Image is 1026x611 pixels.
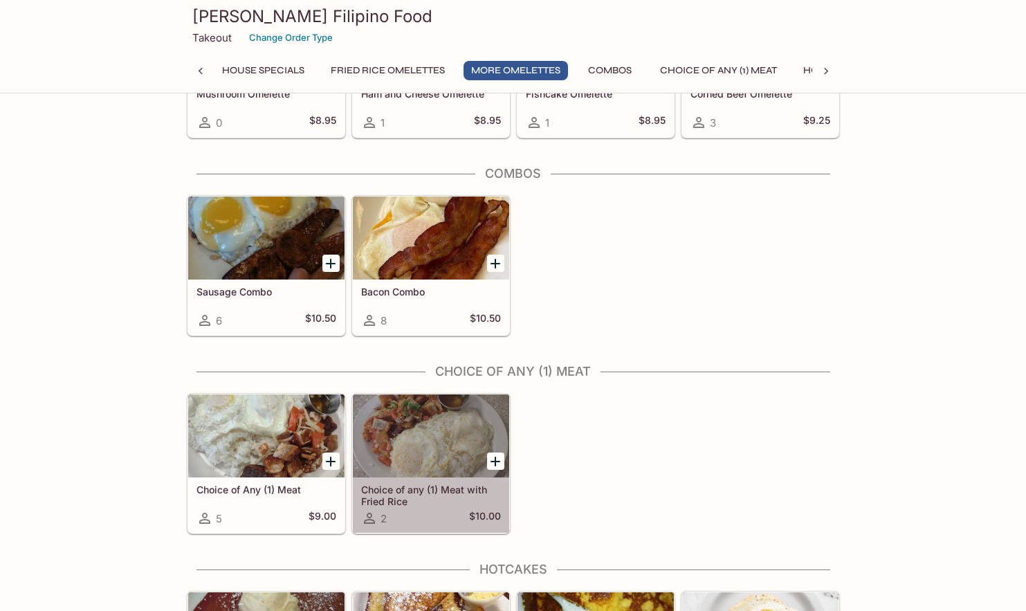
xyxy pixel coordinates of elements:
[545,116,549,129] span: 1
[474,114,501,131] h5: $8.95
[196,286,336,298] h5: Sausage Combo
[243,27,339,48] button: Change Order Type
[381,512,387,525] span: 2
[803,114,830,131] h5: $9.25
[469,510,501,527] h5: $10.00
[796,61,863,80] button: Hotcakes
[487,255,504,272] button: Add Bacon Combo
[353,394,509,477] div: Choice of any (1) Meat with Fried Rice
[639,114,666,131] h5: $8.95
[192,31,232,44] p: Takeout
[323,61,452,80] button: Fried Rice Omelettes
[309,510,336,527] h5: $9.00
[188,197,345,280] div: Sausage Combo
[322,255,340,272] button: Add Sausage Combo
[470,312,501,329] h5: $10.50
[361,88,501,100] h5: Ham and Cheese Omelette
[196,88,336,100] h5: Mushroom Omelette
[322,453,340,470] button: Add Choice of Any (1) Meat
[381,314,387,327] span: 8
[487,453,504,470] button: Add Choice of any (1) Meat with Fried Rice
[352,196,510,336] a: Bacon Combo8$10.50
[690,88,830,100] h5: Corned Beef Omelette
[361,484,501,507] h5: Choice of any (1) Meat with Fried Rice
[187,364,840,379] h4: Choice of Any (1) Meat
[710,116,716,129] span: 3
[652,61,785,80] button: Choice of Any (1) Meat
[216,314,222,327] span: 6
[187,562,840,577] h4: Hotcakes
[352,394,510,534] a: Choice of any (1) Meat with Fried Rice2$10.00
[579,61,641,80] button: Combos
[464,61,568,80] button: More Omelettes
[309,114,336,131] h5: $8.95
[361,286,501,298] h5: Bacon Combo
[192,6,834,27] h3: [PERSON_NAME] Filipino Food
[187,394,345,534] a: Choice of Any (1) Meat5$9.00
[214,61,312,80] button: House Specials
[216,512,222,525] span: 5
[196,484,336,495] h5: Choice of Any (1) Meat
[381,116,385,129] span: 1
[526,88,666,100] h5: Fishcake Omelette
[305,312,336,329] h5: $10.50
[187,166,840,181] h4: Combos
[188,394,345,477] div: Choice of Any (1) Meat
[353,197,509,280] div: Bacon Combo
[187,196,345,336] a: Sausage Combo6$10.50
[216,116,222,129] span: 0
